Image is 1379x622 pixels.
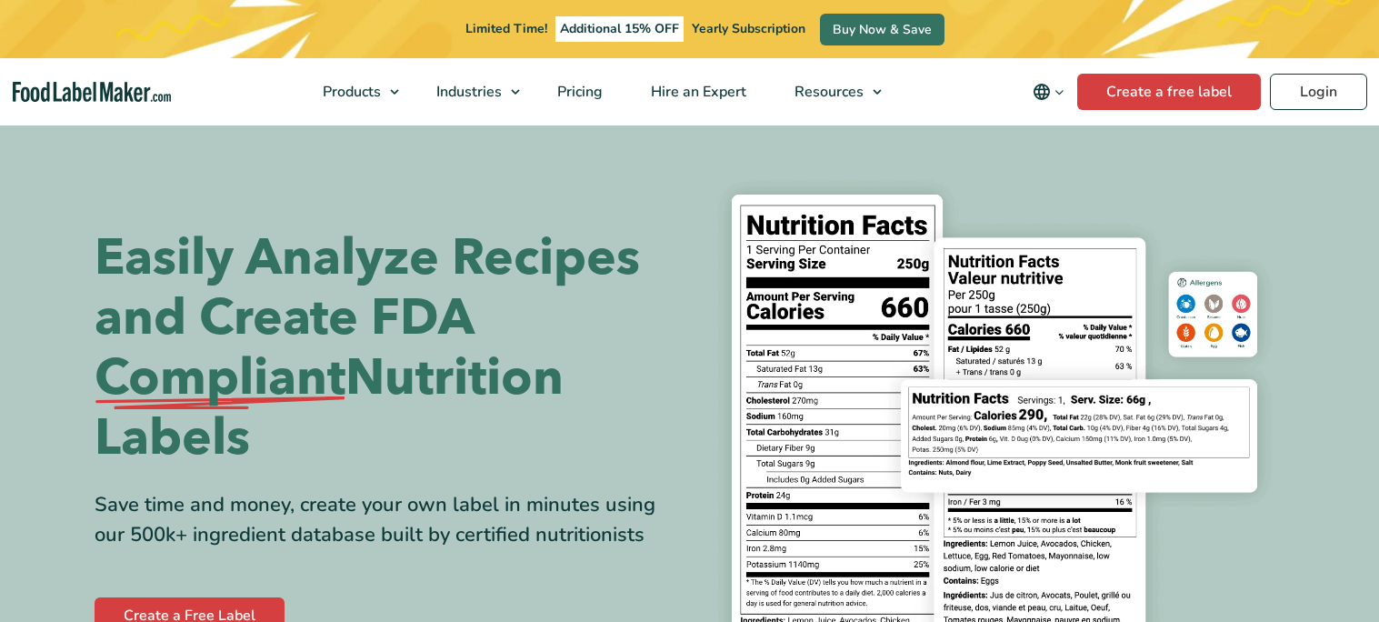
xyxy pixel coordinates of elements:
a: Industries [413,58,529,125]
a: Login [1270,74,1367,110]
a: Food Label Maker homepage [13,82,171,103]
span: Hire an Expert [645,82,748,102]
a: Resources [771,58,891,125]
span: Compliant [95,348,345,408]
span: Yearly Subscription [692,20,805,37]
a: Products [299,58,408,125]
span: Pricing [552,82,605,102]
a: Buy Now & Save [820,14,944,45]
span: Products [317,82,383,102]
div: Save time and money, create your own label in minutes using our 500k+ ingredient database built b... [95,490,676,550]
h1: Easily Analyze Recipes and Create FDA Nutrition Labels [95,228,676,468]
span: Limited Time! [465,20,547,37]
span: Industries [431,82,504,102]
button: Change language [1020,74,1077,110]
a: Pricing [534,58,623,125]
span: Additional 15% OFF [555,16,684,42]
span: Resources [789,82,865,102]
a: Create a free label [1077,74,1261,110]
a: Hire an Expert [627,58,766,125]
